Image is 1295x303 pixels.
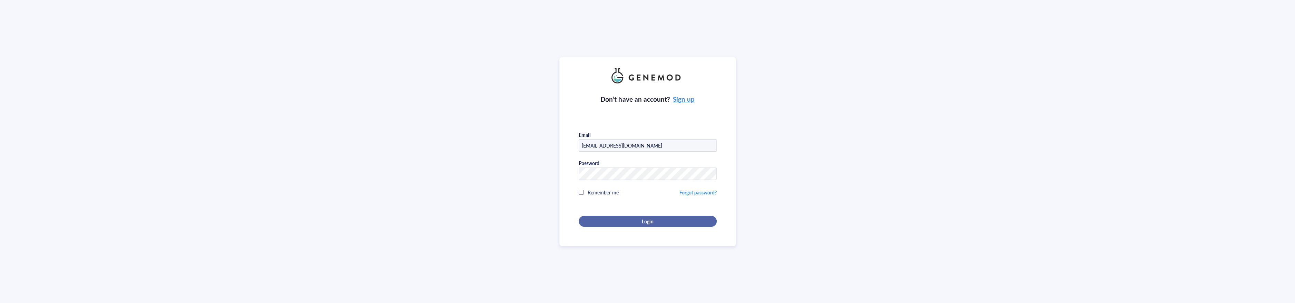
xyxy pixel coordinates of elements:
span: Login [641,218,653,224]
button: Login [579,216,717,227]
a: Forgot password? [679,189,716,196]
img: genemod_logo_light-BcqUzbGq.png [611,68,684,83]
a: Sign up [673,94,695,104]
div: Password [579,160,599,166]
div: Email [579,132,590,138]
span: Remember me [588,189,619,196]
div: Don’t have an account? [600,94,695,104]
